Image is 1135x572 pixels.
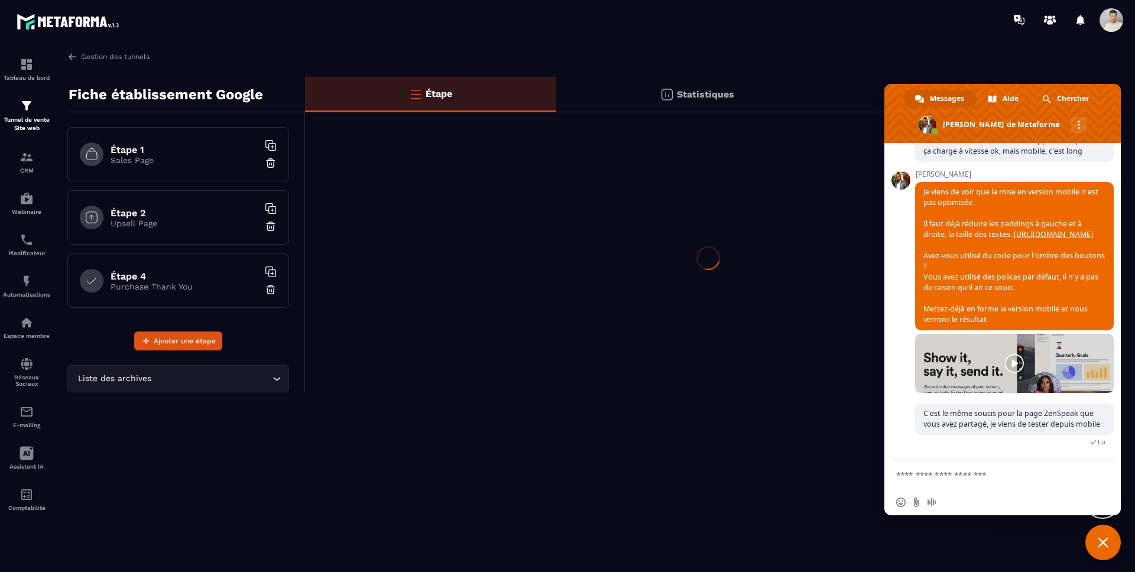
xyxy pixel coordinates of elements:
[1071,117,1087,133] div: Autres canaux
[20,233,34,247] img: scheduler
[20,316,34,330] img: automations
[3,348,50,396] a: social-networksocial-networkRéseaux Sociaux
[927,498,936,507] span: Message audio
[20,57,34,71] img: formation
[111,144,258,155] h6: Étape 1
[896,498,906,507] span: Insérer un emoji
[3,505,50,511] p: Comptabilité
[265,157,277,169] img: trash
[3,167,50,174] p: CRM
[67,365,289,392] div: Search for option
[660,87,674,102] img: stats.20deebd0.svg
[111,271,258,282] h6: Étape 4
[134,331,222,350] button: Ajouter une étape
[1085,525,1121,560] div: Fermer le chat
[3,183,50,224] a: automationsautomationsWebinaire
[677,89,734,100] p: Statistiques
[3,265,50,307] a: automationsautomationsAutomatisations
[20,487,34,502] img: accountant
[20,274,34,288] img: automations
[3,90,50,141] a: formationformationTunnel de vente Site web
[1098,438,1105,446] span: Lu
[111,155,258,165] p: Sales Page
[923,187,1105,324] span: Je viens de voir que la mise en version mobile n'est pas optimisée. Il faut déjà réduire les padd...
[896,470,1083,480] textarea: Entrez votre message...
[20,99,34,113] img: formation
[3,374,50,387] p: Réseaux Sociaux
[3,291,50,298] p: Automatisations
[3,141,50,183] a: formationformationCRM
[3,224,50,265] a: schedulerschedulerPlanificateur
[265,220,277,232] img: trash
[75,372,154,385] span: Liste des archives
[977,90,1030,108] div: Aide
[69,83,263,106] p: Fiche établissement Google
[1032,90,1101,108] div: Chercher
[912,498,921,507] span: Envoyer un fichier
[265,284,277,295] img: trash
[3,74,50,81] p: Tableau de bord
[111,219,258,228] p: Upsell Page
[930,90,964,108] span: Messages
[408,87,423,101] img: bars-o.4a397970.svg
[923,135,1101,156] span: Peut-être à remonter aux développeurs. Depuis PC ça charge à vitesse ok, mais mobile, c'est long
[3,463,50,470] p: Assistant IA
[20,150,34,164] img: formation
[67,51,78,62] img: arrow
[3,437,50,479] a: Assistant IA
[3,479,50,520] a: accountantaccountantComptabilité
[154,335,216,347] span: Ajouter une étape
[1014,229,1093,239] a: [URL][DOMAIN_NAME]
[3,422,50,428] p: E-mailing
[111,207,258,219] h6: Étape 2
[1003,90,1019,108] span: Aide
[20,191,34,206] img: automations
[904,90,976,108] div: Messages
[426,88,452,99] p: Étape
[67,51,150,62] a: Gestion des tunnels
[915,170,1114,178] span: [PERSON_NAME]
[111,282,258,291] p: Purchase Thank You
[3,48,50,90] a: formationformationTableau de bord
[3,333,50,339] p: Espace membre
[3,307,50,348] a: automationsautomationsEspace membre
[3,209,50,215] p: Webinaire
[20,405,34,419] img: email
[20,357,34,371] img: social-network
[1057,90,1089,108] span: Chercher
[154,372,270,385] input: Search for option
[923,408,1100,429] span: C'est le même soucis pour la page ZenSpeak que vous avez partagé, je viens de tester depuis mobile
[17,11,123,32] img: logo
[3,116,50,132] p: Tunnel de vente Site web
[3,250,50,256] p: Planificateur
[3,396,50,437] a: emailemailE-mailing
